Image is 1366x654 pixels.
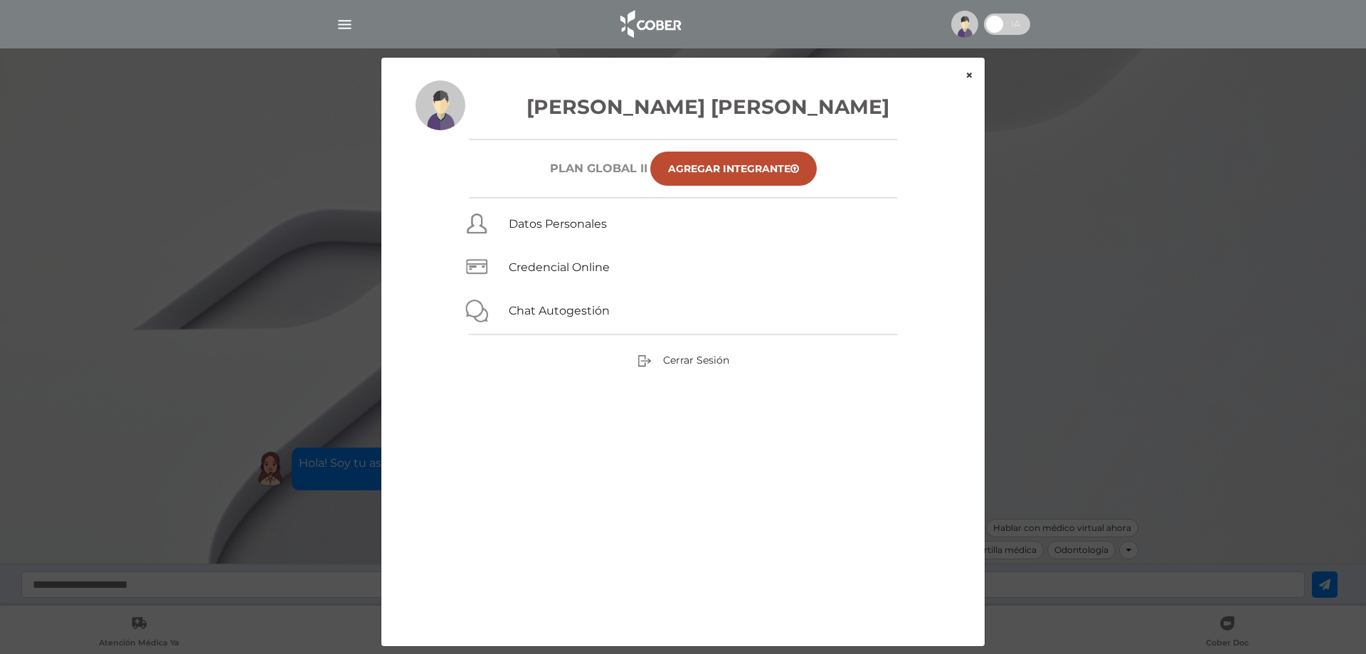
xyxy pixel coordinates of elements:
img: Cober_menu-lines-white.svg [336,16,354,33]
img: profile-placeholder.svg [951,11,978,38]
img: sign-out.png [637,354,652,368]
a: Credencial Online [509,260,610,274]
a: Agregar Integrante [650,152,817,186]
a: Cerrar Sesión [637,353,729,366]
h6: Plan GLOBAL II [550,162,647,175]
img: profile-placeholder.svg [415,80,465,130]
h3: [PERSON_NAME] [PERSON_NAME] [415,92,951,122]
button: × [954,58,985,93]
a: Chat Autogestión [509,304,610,317]
a: Datos Personales [509,217,607,231]
span: Cerrar Sesión [663,354,729,366]
img: logo_cober_home-white.png [613,7,687,41]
